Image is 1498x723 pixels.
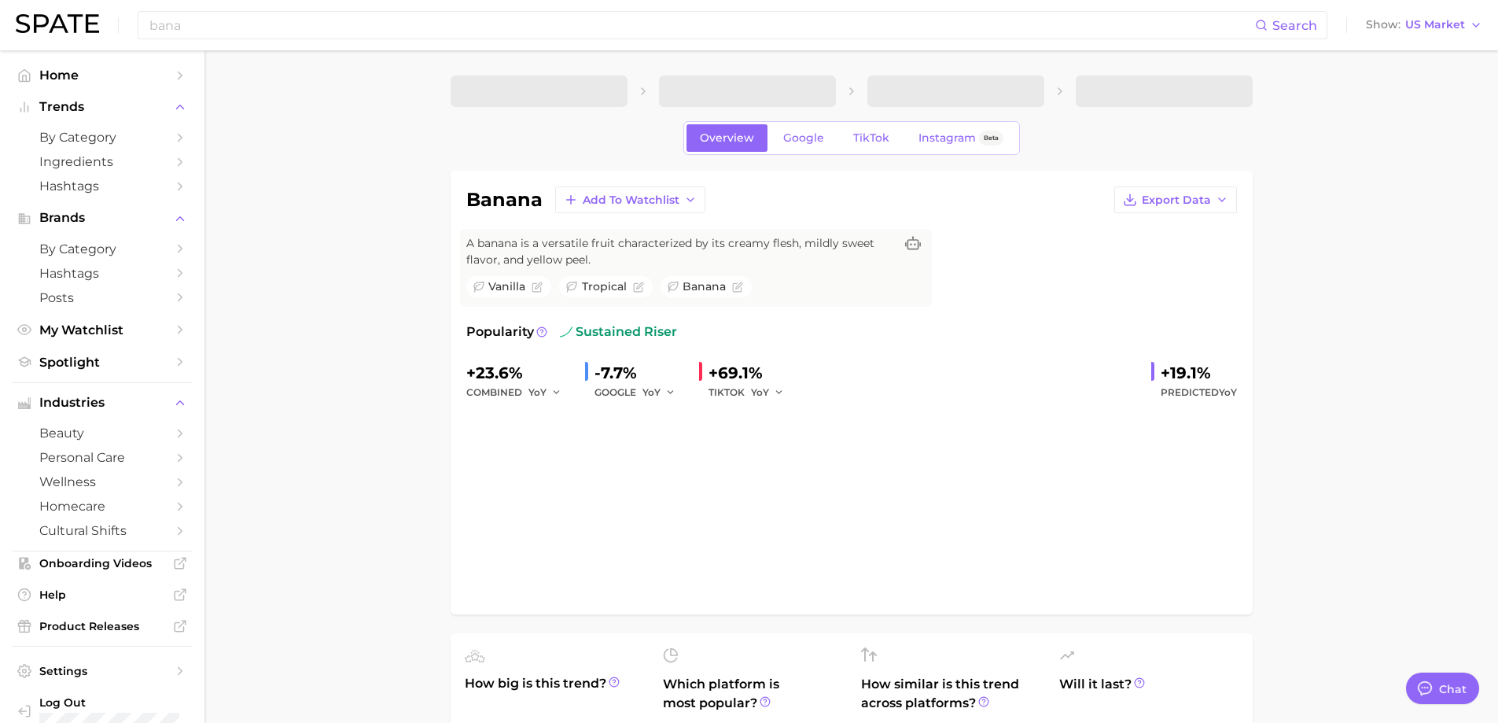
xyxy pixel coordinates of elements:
[39,619,165,633] span: Product Releases
[39,266,165,281] span: Hashtags
[13,470,192,494] a: wellness
[39,179,165,194] span: Hashtags
[39,290,165,305] span: Posts
[13,659,192,683] a: Settings
[39,68,165,83] span: Home
[1405,20,1465,29] span: US Market
[39,556,165,570] span: Onboarding Videos
[39,695,179,710] span: Log Out
[853,131,889,145] span: TikTok
[39,130,165,145] span: by Category
[918,131,976,145] span: Instagram
[39,426,165,441] span: beauty
[39,211,165,225] span: Brands
[39,396,165,410] span: Industries
[13,261,192,286] a: Hashtags
[642,383,676,402] button: YoY
[905,124,1017,152] a: InstagramBeta
[13,286,192,310] a: Posts
[709,360,795,385] div: +69.1%
[732,282,743,293] button: Flag as miscategorized or irrelevant
[466,360,572,385] div: +23.6%
[13,237,192,261] a: by Category
[686,124,767,152] a: Overview
[13,614,192,638] a: Product Releases
[1114,186,1237,213] button: Export Data
[783,131,824,145] span: Google
[465,674,644,713] span: How big is this trend?
[1161,383,1237,402] span: Predicted
[594,383,686,402] div: GOOGLE
[683,279,726,295] span: banana
[528,385,547,399] span: YoY
[1161,360,1237,385] div: +19.1%
[1366,20,1400,29] span: Show
[583,194,679,207] span: Add to Watchlist
[582,279,627,295] span: tropical
[1059,675,1239,713] span: Will it last?
[555,186,705,213] button: Add to Watchlist
[1272,18,1317,33] span: Search
[642,385,661,399] span: YoY
[16,14,99,33] img: SPATE
[532,282,543,293] button: Flag as miscategorized or irrelevant
[13,518,192,543] a: cultural shifts
[840,124,903,152] a: TikTok
[13,421,192,445] a: beauty
[13,149,192,174] a: Ingredients
[751,383,785,402] button: YoY
[13,391,192,415] button: Industries
[13,445,192,470] a: personal care
[751,385,769,399] span: YoY
[13,551,192,575] a: Onboarding Videos
[560,323,677,341] span: sustained riser
[39,588,165,602] span: Help
[1142,194,1211,207] span: Export Data
[13,95,192,119] button: Trends
[39,242,165,256] span: by Category
[1362,15,1486,35] button: ShowUS Market
[39,323,165,338] span: My Watchlist
[13,350,192,374] a: Spotlight
[594,360,686,385] div: -7.7%
[1219,386,1237,398] span: YoY
[466,323,534,341] span: Popularity
[39,474,165,489] span: wellness
[466,235,894,268] span: A banana is a versatile fruit characterized by its creamy flesh, mildly sweet flavor, and yellow ...
[984,131,999,145] span: Beta
[13,63,192,87] a: Home
[13,318,192,342] a: My Watchlist
[13,125,192,149] a: by Category
[560,326,572,338] img: sustained riser
[13,206,192,230] button: Brands
[148,12,1255,39] input: Search here for a brand, industry, or ingredient
[633,282,644,293] button: Flag as miscategorized or irrelevant
[39,523,165,538] span: cultural shifts
[861,675,1040,713] span: How similar is this trend across platforms?
[700,131,754,145] span: Overview
[39,450,165,465] span: personal care
[39,355,165,370] span: Spotlight
[13,494,192,518] a: homecare
[770,124,837,152] a: Google
[709,383,795,402] div: TIKTOK
[466,190,543,209] h1: banana
[528,383,562,402] button: YoY
[39,664,165,678] span: Settings
[39,154,165,169] span: Ingredients
[13,583,192,607] a: Help
[466,383,572,402] div: combined
[39,499,165,514] span: homecare
[488,279,525,295] span: vanilla
[39,100,165,114] span: Trends
[13,174,192,198] a: Hashtags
